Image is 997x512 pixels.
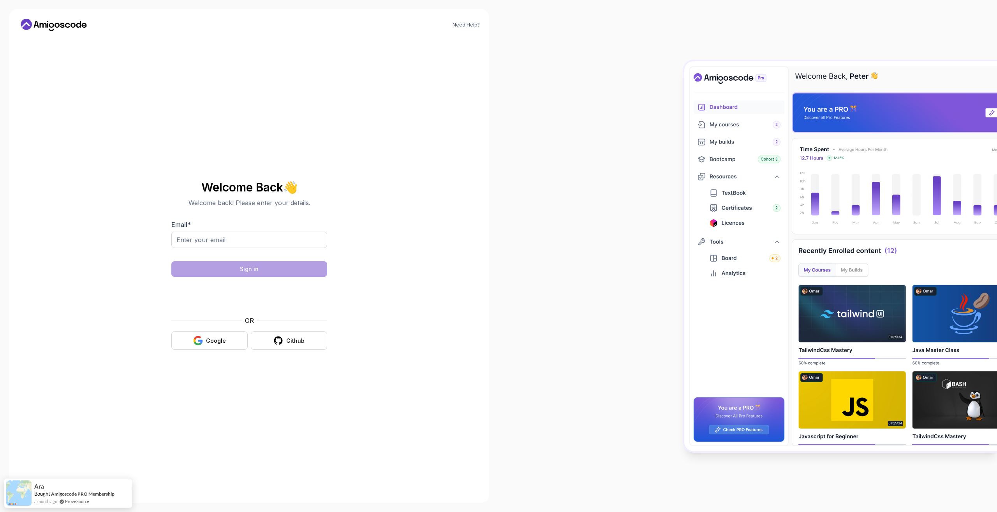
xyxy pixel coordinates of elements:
[171,331,248,350] button: Google
[51,491,114,497] a: Amigoscode PRO Membership
[65,498,89,505] a: ProveSource
[684,61,997,451] img: Amigoscode Dashboard
[171,221,191,229] label: Email *
[171,232,327,248] input: Enter your email
[171,198,327,207] p: Welcome back! Please enter your details.
[34,491,50,497] span: Bought
[34,498,57,505] span: a month ago
[240,265,259,273] div: Sign in
[286,337,305,345] div: Github
[171,261,327,277] button: Sign in
[453,22,480,28] a: Need Help?
[6,480,32,506] img: provesource social proof notification image
[190,282,308,311] iframe: Widget contenant une case à cocher pour le défi de sécurité hCaptcha
[251,331,327,350] button: Github
[206,337,226,345] div: Google
[34,483,44,490] span: Ara
[171,181,327,193] h2: Welcome Back
[19,19,89,31] a: Home link
[283,181,297,193] span: 👋
[245,316,254,325] p: OR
